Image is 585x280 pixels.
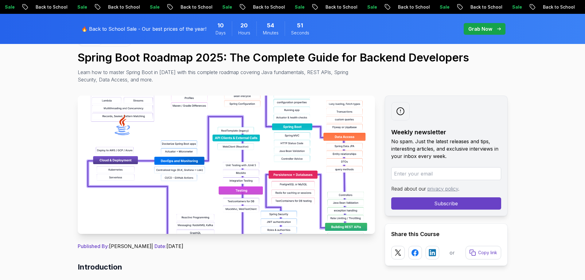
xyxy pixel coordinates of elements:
[78,69,353,83] p: Learn how to master Spring Boot in [DATE] with this complete roadmap covering Java fundamentals, ...
[101,4,143,10] p: Back to School
[246,4,288,10] p: Back to School
[78,243,109,249] span: Published By:
[450,249,455,256] p: or
[263,30,279,36] span: Minutes
[240,21,248,30] span: 20 Hours
[71,4,90,10] p: Sale
[391,185,501,192] p: Read about our .
[391,197,501,210] button: Subscribe
[267,21,274,30] span: 54 Minutes
[468,25,492,33] p: Grab Now
[464,4,505,10] p: Back to School
[78,51,508,64] h1: Spring Boot Roadmap 2025: The Complete Guide for Backend Developers
[216,30,226,36] span: Days
[391,167,501,180] input: Enter your email
[391,138,501,160] p: No spam. Just the latest releases and tips, interesting articles, and exclusive interviews in you...
[361,4,380,10] p: Sale
[78,243,375,250] p: [PERSON_NAME] | [DATE]
[478,250,497,256] p: Copy link
[291,30,309,36] span: Seconds
[288,4,308,10] p: Sale
[466,246,501,259] button: Copy link
[217,21,224,30] span: 10 Days
[319,4,361,10] p: Back to School
[536,4,578,10] p: Back to School
[505,4,525,10] p: Sale
[297,21,303,30] span: 51 Seconds
[427,186,458,192] a: privacy policy
[143,4,163,10] p: Sale
[391,230,501,239] h2: Share this Course
[174,4,216,10] p: Back to School
[78,96,375,234] img: Spring Boot Roadmap 2025: The Complete Guide for Backend Developers thumbnail
[78,262,375,272] h2: Introduction
[391,4,433,10] p: Back to School
[29,4,71,10] p: Back to School
[216,4,235,10] p: Sale
[238,30,250,36] span: Hours
[391,128,501,136] h2: Weekly newsletter
[433,4,453,10] p: Sale
[81,25,206,33] p: 🔥 Back to School Sale - Our best prices of the year!
[154,243,166,249] span: Date:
